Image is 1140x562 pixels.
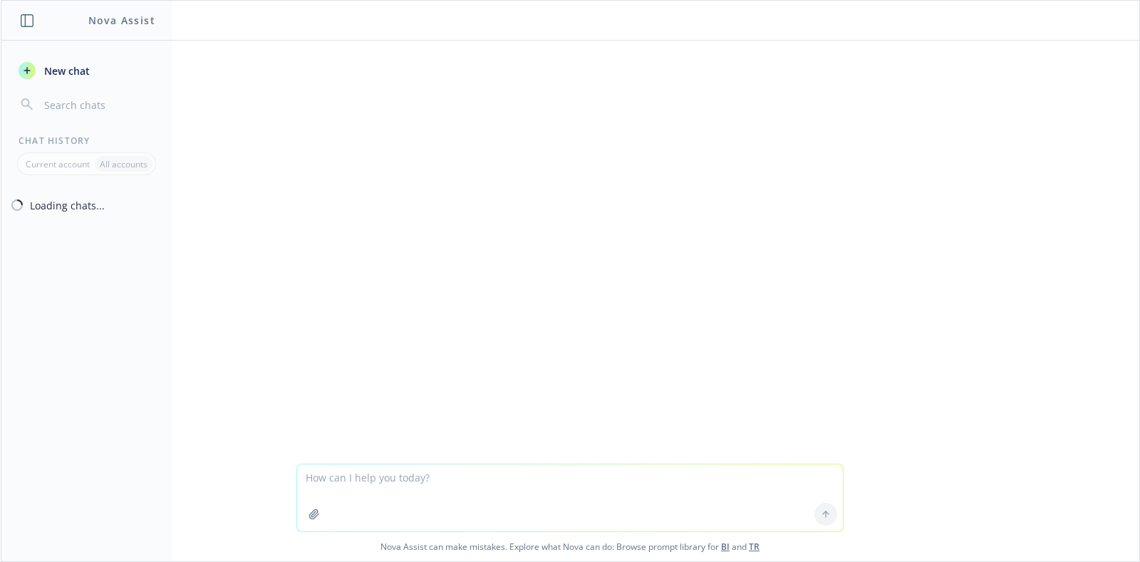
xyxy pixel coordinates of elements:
a: BI [721,541,730,553]
p: All accounts [100,158,147,170]
span: New chat [41,63,90,78]
div: Chat History [1,135,172,147]
span: Nova Assist can make mistakes. Explore what Nova can do: Browse prompt library for and [6,532,1134,561]
button: New chat [13,58,160,83]
input: Search chats [41,95,155,115]
p: Current account [26,158,90,170]
h1: Nova Assist [88,13,155,28]
button: Loading chats... [1,192,172,218]
a: TR [749,541,760,553]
